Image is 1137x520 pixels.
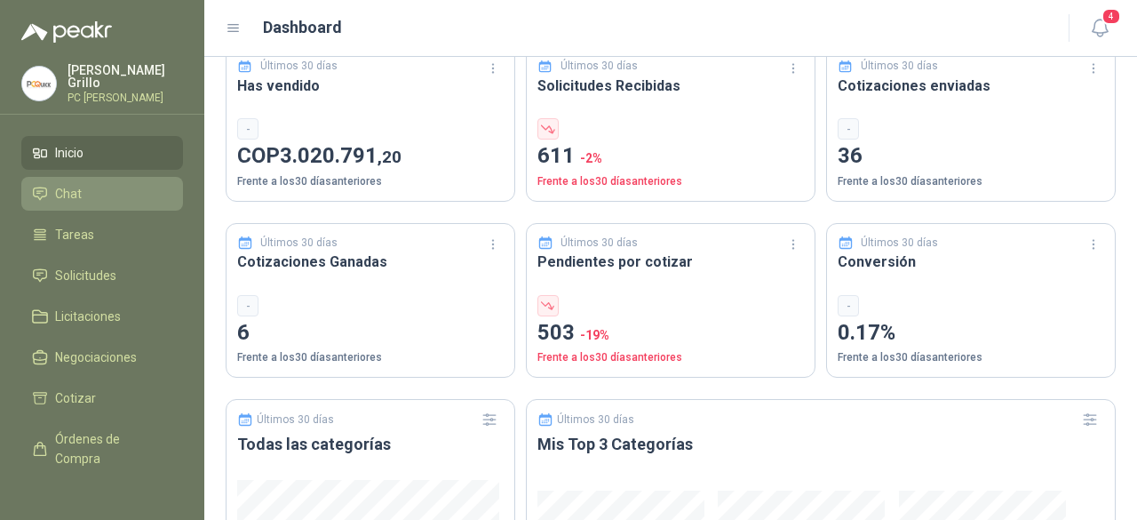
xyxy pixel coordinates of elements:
h3: Has vendido [237,75,504,97]
p: Frente a los 30 días anteriores [237,173,504,190]
p: Frente a los 30 días anteriores [537,349,804,366]
p: Últimos 30 días [561,235,638,252]
span: Inicio [55,143,83,163]
a: Inicio [21,136,183,170]
div: - [237,295,258,316]
span: Licitaciones [55,307,121,326]
h3: Pendientes por cotizar [537,251,804,273]
a: Órdenes de Compra [21,422,183,476]
a: Tareas [21,218,183,252]
p: Frente a los 30 días anteriores [838,173,1104,190]
p: Últimos 30 días [260,58,338,75]
p: Últimos 30 días [561,58,638,75]
div: - [838,295,859,316]
a: Licitaciones [21,300,183,333]
p: 503 [537,316,804,350]
span: -2 % [580,151,602,165]
p: COP [237,140,504,173]
h3: Todas las categorías [237,434,504,455]
p: Frente a los 30 días anteriores [838,349,1104,366]
h1: Dashboard [263,15,342,40]
p: 0.17% [838,316,1104,350]
h3: Solicitudes Recibidas [537,75,804,97]
span: 4 [1101,8,1121,25]
p: Últimos 30 días [257,413,334,426]
img: Logo peakr [21,21,112,43]
p: Últimos 30 días [861,235,938,252]
p: Frente a los 30 días anteriores [537,173,804,190]
span: Órdenes de Compra [55,429,166,468]
a: Solicitudes [21,259,183,292]
div: - [838,118,859,140]
div: - [237,118,258,140]
p: 36 [838,140,1104,173]
span: ,20 [378,147,402,167]
p: Últimos 30 días [260,235,338,252]
button: 4 [1084,12,1116,44]
span: -19 % [580,328,609,342]
p: Frente a los 30 días anteriores [237,349,504,366]
h3: Conversión [838,251,1104,273]
span: Chat [55,184,82,204]
h3: Mis Top 3 Categorías [537,434,1104,455]
a: Negociaciones [21,340,183,374]
p: Últimos 30 días [557,413,634,426]
p: 611 [537,140,804,173]
a: Chat [21,177,183,211]
span: 3.020.791 [280,143,402,168]
img: Company Logo [22,67,56,100]
span: Negociaciones [55,348,137,367]
p: [PERSON_NAME] Grillo [68,64,183,89]
h3: Cotizaciones Ganadas [237,251,504,273]
p: Últimos 30 días [861,58,938,75]
span: Cotizar [55,388,96,408]
a: Cotizar [21,381,183,415]
p: PC [PERSON_NAME] [68,92,183,103]
h3: Cotizaciones enviadas [838,75,1104,97]
span: Solicitudes [55,266,116,285]
p: 6 [237,316,504,350]
span: Tareas [55,225,94,244]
